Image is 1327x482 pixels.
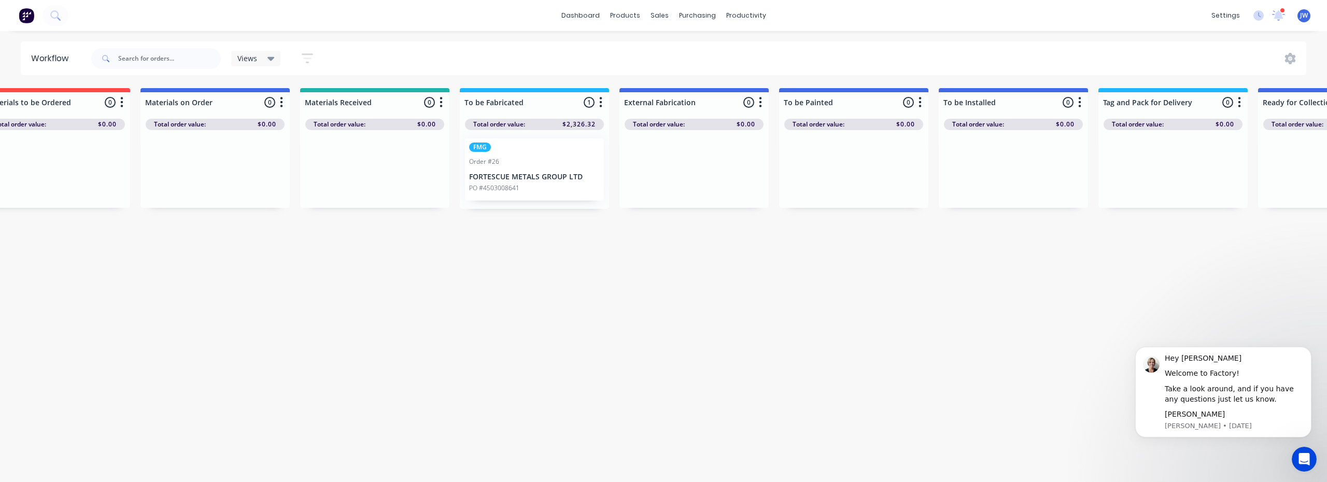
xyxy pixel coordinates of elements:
div: productivity [721,8,771,23]
div: purchasing [674,8,721,23]
span: $0.00 [737,120,755,129]
span: Total order value: [633,120,685,129]
span: Total order value: [314,120,365,129]
span: $0.00 [1056,120,1075,129]
span: $0.00 [896,120,915,129]
span: $0.00 [98,120,117,129]
div: Order #26 [469,157,499,166]
div: FMG [469,143,491,152]
div: sales [645,8,674,23]
span: JW [1300,11,1308,20]
span: Total order value: [473,120,525,129]
div: FMGOrder #26FORTESCUE METALS GROUP LTDPO #4503008641 [465,138,604,201]
div: products [605,8,645,23]
span: Total order value: [952,120,1004,129]
span: $0.00 [258,120,276,129]
span: Total order value: [1272,120,1323,129]
input: Search for orders... [118,48,221,69]
iframe: Intercom live chat [1292,447,1317,472]
span: Views [237,53,257,64]
img: Factory [19,8,34,23]
iframe: Intercom notifications message [1120,331,1327,454]
div: Workflow [31,52,74,65]
span: Total order value: [154,120,206,129]
span: $0.00 [1216,120,1234,129]
p: FORTESCUE METALS GROUP LTD [469,173,600,181]
div: settings [1206,8,1245,23]
span: Total order value: [1112,120,1164,129]
span: Total order value: [793,120,844,129]
a: dashboard [556,8,605,23]
span: $0.00 [417,120,436,129]
p: PO #4503008641 [469,183,519,193]
span: $2,326.32 [562,120,596,129]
